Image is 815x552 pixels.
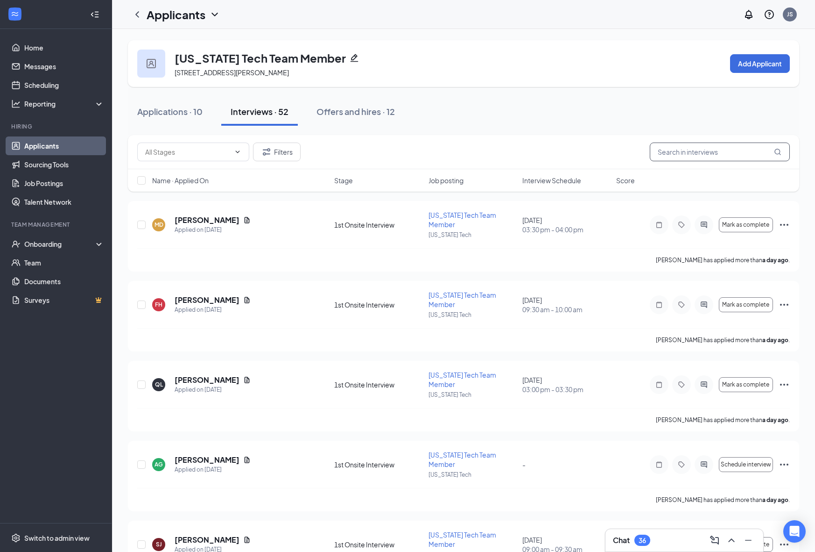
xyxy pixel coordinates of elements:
a: Talent Network [24,193,104,211]
h5: [PERSON_NAME] [175,215,239,225]
input: All Stages [145,147,230,157]
div: [DATE] [522,215,611,234]
p: [PERSON_NAME] has applied more than . [656,256,790,264]
div: SJ [156,540,162,548]
svg: ChevronLeft [132,9,143,20]
svg: Document [243,216,251,224]
svg: Tag [676,381,687,388]
b: a day ago [762,416,788,423]
button: Mark as complete [719,217,773,232]
span: 09:30 am - 10:00 am [522,305,611,314]
div: 1st Onsite Interview [334,460,422,469]
span: Mark as complete [722,381,769,388]
h5: [PERSON_NAME] [175,535,239,545]
h5: [PERSON_NAME] [175,375,239,385]
svg: Pencil [350,53,359,63]
div: Offers and hires · 12 [316,106,395,117]
svg: WorkstreamLogo [10,9,20,19]
svg: Settings [11,533,21,543]
div: MD [155,221,163,229]
div: Applied on [DATE] [175,465,251,474]
svg: Note [653,461,665,468]
svg: ActiveChat [698,461,710,468]
img: user icon [147,59,156,68]
svg: Note [653,381,665,388]
span: [US_STATE] Tech Team Member [429,451,496,468]
span: Mark as complete [722,222,769,228]
b: a day ago [762,496,788,503]
button: Minimize [741,533,756,548]
p: [US_STATE] Tech [429,231,517,239]
svg: Tag [676,461,687,468]
svg: MagnifyingGlass [774,148,781,156]
b: a day ago [762,257,788,264]
a: Scheduling [24,76,104,94]
svg: ActiveChat [698,301,710,308]
div: Applications · 10 [137,106,203,117]
p: [PERSON_NAME] has applied more than . [656,336,790,344]
div: [DATE] [522,375,611,394]
div: 1st Onsite Interview [334,380,422,389]
div: 1st Onsite Interview [334,220,422,229]
svg: ChevronDown [234,148,241,156]
p: [PERSON_NAME] has applied more than . [656,496,790,504]
button: Mark as complete [719,377,773,392]
svg: Note [653,221,665,229]
a: Job Postings [24,174,104,193]
span: - [522,460,526,469]
svg: ActiveChat [698,381,710,388]
svg: Ellipses [779,299,790,310]
p: [US_STATE] Tech [429,391,517,399]
div: QL [155,380,163,388]
svg: Note [653,301,665,308]
h3: Chat [613,535,630,545]
svg: Tag [676,301,687,308]
div: 1st Onsite Interview [334,540,422,549]
svg: Ellipses [779,219,790,230]
svg: Document [243,456,251,464]
span: [US_STATE] Tech Team Member [429,530,496,548]
button: ChevronUp [724,533,739,548]
b: a day ago [762,337,788,344]
h5: [PERSON_NAME] [175,295,239,305]
span: Mark as complete [722,301,769,308]
span: Job posting [429,176,464,185]
svg: UserCheck [11,239,21,249]
div: 36 [639,537,646,545]
div: Applied on [DATE] [175,385,251,394]
span: Stage [334,176,353,185]
span: 03:30 pm - 04:00 pm [522,225,611,234]
a: Team [24,253,104,272]
svg: ComposeMessage [709,535,720,546]
p: [PERSON_NAME] has applied more than . [656,416,790,424]
div: Reporting [24,99,105,108]
svg: Collapse [90,10,99,19]
a: Documents [24,272,104,291]
span: Name · Applied On [152,176,209,185]
span: [US_STATE] Tech Team Member [429,211,496,229]
svg: Ellipses [779,379,790,390]
svg: ActiveChat [698,221,710,229]
a: SurveysCrown [24,291,104,309]
div: Team Management [11,221,102,229]
svg: Minimize [743,535,754,546]
p: [US_STATE] Tech [429,471,517,479]
div: FH [155,301,162,308]
svg: QuestionInfo [764,9,775,20]
h1: Applicants [147,7,205,22]
a: Sourcing Tools [24,155,104,174]
span: Interview Schedule [522,176,581,185]
span: Schedule interview [721,461,771,468]
div: Open Intercom Messenger [783,520,806,543]
span: [US_STATE] Tech Team Member [429,371,496,388]
div: AG [155,460,163,468]
div: Onboarding [24,239,96,249]
span: [US_STATE] Tech Team Member [429,291,496,308]
button: Filter Filters [253,143,301,161]
span: 03:00 pm - 03:30 pm [522,385,611,394]
span: [STREET_ADDRESS][PERSON_NAME] [175,68,289,77]
div: Applied on [DATE] [175,305,251,315]
svg: Tag [676,221,687,229]
button: Add Applicant [730,54,790,73]
div: Interviews · 52 [231,106,288,117]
